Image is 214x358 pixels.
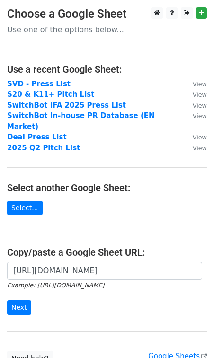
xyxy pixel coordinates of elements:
[7,101,126,110] a: SwitchBot IFA 2025 Press List
[7,300,31,315] input: Next
[7,80,71,88] a: SVD - Press List
[7,262,202,280] input: Paste your Google Sheet URL here
[183,80,207,88] a: View
[193,112,207,119] small: View
[183,144,207,152] a: View
[193,145,207,152] small: View
[193,91,207,98] small: View
[193,134,207,141] small: View
[183,101,207,110] a: View
[7,133,67,141] a: Deal Press List
[193,102,207,109] small: View
[7,90,94,99] a: S20 & K11+ Pitch List
[7,64,207,75] h4: Use a recent Google Sheet:
[7,247,207,258] h4: Copy/paste a Google Sheet URL:
[183,111,207,120] a: View
[183,90,207,99] a: View
[7,282,104,289] small: Example: [URL][DOMAIN_NAME]
[7,111,155,131] a: SwitchBot In-house PR Database (EN Market)
[7,144,80,152] a: 2025 Q2 Pitch List
[7,201,43,215] a: Select...
[7,182,207,193] h4: Select another Google Sheet:
[183,133,207,141] a: View
[7,25,207,35] p: Use one of the options below...
[193,81,207,88] small: View
[7,7,207,21] h3: Choose a Google Sheet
